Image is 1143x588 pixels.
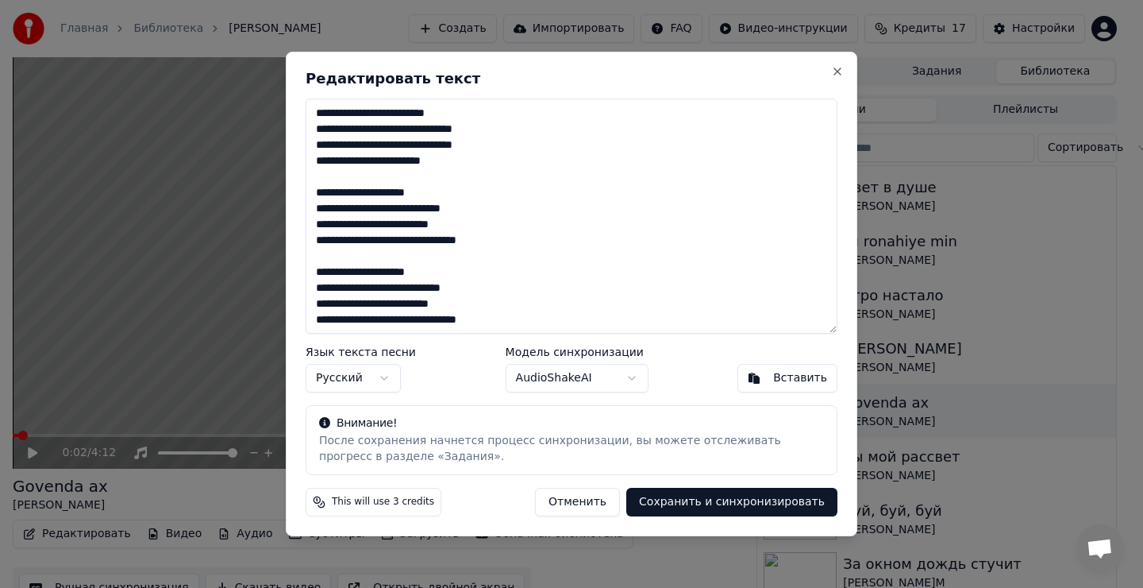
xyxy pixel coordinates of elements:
[773,370,827,386] div: Вставить
[506,346,648,358] label: Модель синхронизации
[319,416,824,431] div: Внимание!
[319,433,824,465] div: После сохранения начнется процесс синхронизации, вы можете отслеживать прогресс в разделе «Задания».
[306,346,416,358] label: Язык текста песни
[332,496,434,509] span: This will use 3 credits
[626,488,837,516] button: Сохранить и синхронизировать
[535,488,620,516] button: Отменить
[306,72,837,86] h2: Редактировать текст
[737,364,837,393] button: Вставить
